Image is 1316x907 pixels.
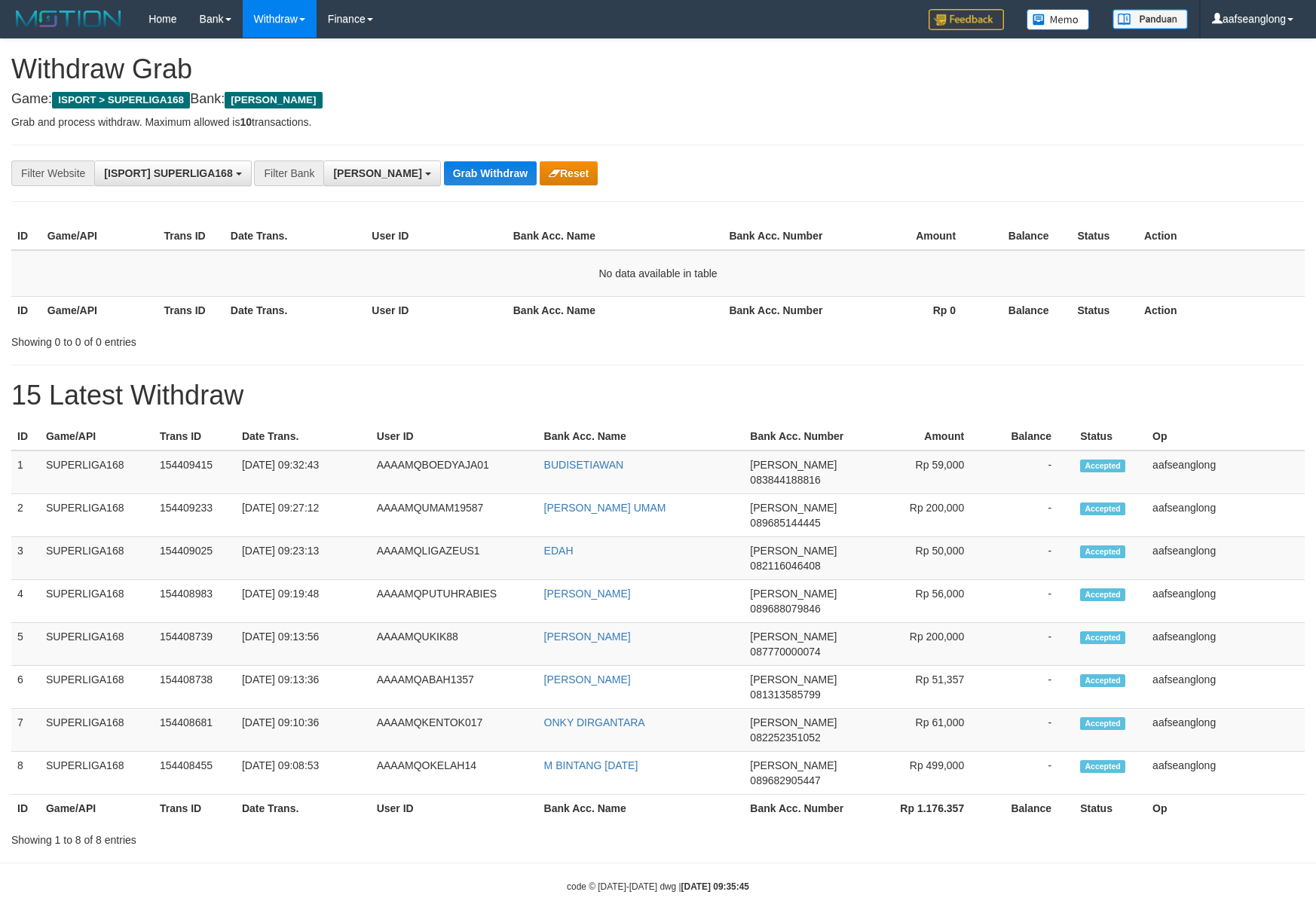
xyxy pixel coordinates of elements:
th: User ID [371,423,538,450]
th: Trans ID [154,795,236,823]
span: Copy 082116046408 to clipboard [750,560,820,572]
th: Status [1071,222,1137,250]
td: 2 [11,494,40,537]
td: aafseanglong [1146,666,1305,709]
td: aafseanglong [1146,537,1305,580]
td: Rp 51,357 [855,666,987,709]
span: Copy 081313585799 to clipboard [750,689,820,701]
td: aafseanglong [1146,709,1305,752]
a: [PERSON_NAME] UMAM [544,502,666,514]
td: 154408455 [154,752,236,795]
span: Copy 082252351052 to clipboard [750,731,820,744]
td: 6 [11,666,40,709]
td: SUPERLIGA168 [40,450,154,494]
th: User ID [371,795,538,823]
td: [DATE] 09:08:53 [236,752,371,795]
td: 154408983 [154,580,236,623]
span: Accepted [1080,760,1125,773]
span: Accepted [1080,460,1125,472]
th: Trans ID [158,296,224,324]
th: Amount [840,222,978,250]
td: - [987,623,1074,666]
td: [DATE] 09:13:36 [236,666,371,709]
h4: Game: Bank: [11,92,1305,107]
td: 7 [11,709,40,752]
button: Reset [540,161,598,185]
th: Status [1074,423,1146,450]
th: Action [1138,222,1305,250]
th: User ID [366,296,507,324]
small: code © [DATE]-[DATE] dwg | [567,881,749,892]
td: 154409025 [154,537,236,580]
th: ID [11,222,41,250]
td: - [987,709,1074,752]
td: SUPERLIGA168 [40,580,154,623]
td: aafseanglong [1146,450,1305,494]
th: Trans ID [158,222,224,250]
td: SUPERLIGA168 [40,752,154,795]
th: Op [1146,423,1305,450]
a: EDAH [544,545,574,557]
p: Grab and process withdraw. Maximum allowed is transactions. [11,115,1305,130]
th: Bank Acc. Number [723,222,839,250]
span: ISPORT > SUPERLIGA168 [52,92,190,108]
span: [PERSON_NAME] [750,716,837,728]
img: MOTION_logo.png [11,8,126,30]
span: Copy 089688079846 to clipboard [750,603,820,615]
th: Amount [855,423,987,450]
th: Bank Acc. Number [744,423,855,450]
h1: 15 Latest Withdraw [11,380,1305,411]
td: No data available in table [11,250,1305,297]
td: 5 [11,623,40,666]
span: Copy 087770000074 to clipboard [750,646,820,658]
div: Filter Website [11,160,94,186]
button: [PERSON_NAME] [323,160,440,186]
th: Rp 1.176.357 [855,795,987,823]
th: ID [11,423,40,450]
span: Copy 089682905447 to clipboard [750,774,820,786]
td: 154408739 [154,623,236,666]
strong: 10 [240,116,252,128]
td: 154408681 [154,709,236,752]
td: Rp 50,000 [855,537,987,580]
td: AAAAMQOKELAH14 [371,752,538,795]
th: Balance [987,423,1074,450]
td: [DATE] 09:23:13 [236,537,371,580]
th: Bank Acc. Name [507,296,724,324]
td: AAAAMQKENTOK017 [371,709,538,752]
td: SUPERLIGA168 [40,666,154,709]
td: [DATE] 09:32:43 [236,450,371,494]
th: Game/API [41,222,158,250]
th: Trans ID [154,423,236,450]
th: Bank Acc. Name [538,423,745,450]
td: 4 [11,580,40,623]
span: Copy 089685144445 to clipboard [750,517,820,529]
div: Filter Bank [254,160,323,186]
span: Accepted [1080,717,1125,730]
th: ID [11,296,41,324]
td: Rp 499,000 [855,752,987,795]
th: ID [11,795,40,823]
span: Accepted [1080,502,1125,515]
a: [PERSON_NAME] [544,673,631,686]
td: SUPERLIGA168 [40,623,154,666]
th: Bank Acc. Number [744,795,855,823]
th: Balance [987,795,1074,823]
span: Accepted [1080,545,1125,558]
div: Showing 0 to 0 of 0 entries [11,328,537,350]
span: [PERSON_NAME] [750,631,837,643]
td: AAAAMQUKIK88 [371,623,538,666]
span: [PERSON_NAME] [333,167,421,179]
span: Accepted [1080,631,1125,644]
th: Balance [978,222,1071,250]
span: [PERSON_NAME] [225,92,322,108]
td: [DATE] 09:10:36 [236,709,371,752]
td: AAAAMQLIGAZEUS1 [371,537,538,580]
th: Op [1146,795,1305,823]
a: ONKY DIRGANTARA [544,716,645,728]
td: Rp 61,000 [855,709,987,752]
td: Rp 200,000 [855,623,987,666]
th: Bank Acc. Name [538,795,745,823]
td: aafseanglong [1146,623,1305,666]
td: AAAAMQBOEDYAJA01 [371,450,538,494]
